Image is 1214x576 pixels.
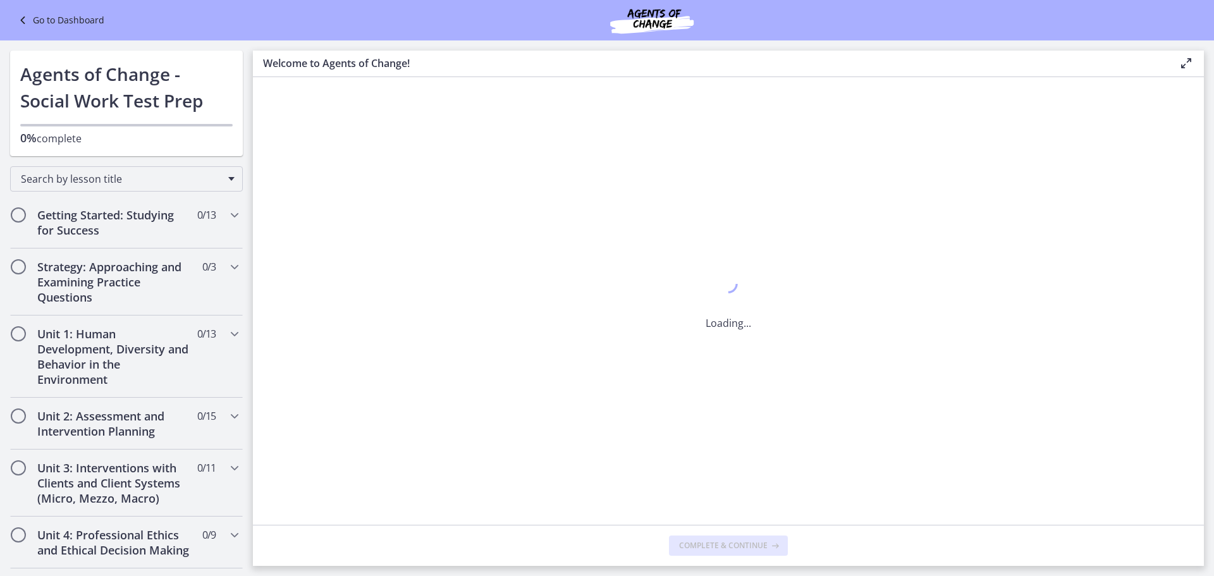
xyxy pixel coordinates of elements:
[37,527,192,558] h2: Unit 4: Professional Ethics and Ethical Decision Making
[10,166,243,192] div: Search by lesson title
[37,207,192,238] h2: Getting Started: Studying for Success
[37,408,192,439] h2: Unit 2: Assessment and Intervention Planning
[37,326,192,387] h2: Unit 1: Human Development, Diversity and Behavior in the Environment
[197,408,216,424] span: 0 / 15
[37,259,192,305] h2: Strategy: Approaching and Examining Practice Questions
[37,460,192,506] h2: Unit 3: Interventions with Clients and Client Systems (Micro, Mezzo, Macro)
[679,541,768,551] span: Complete & continue
[21,172,222,186] span: Search by lesson title
[202,527,216,542] span: 0 / 9
[576,5,728,35] img: Agents of Change Social Work Test Prep
[20,130,233,146] p: complete
[669,536,788,556] button: Complete & continue
[197,460,216,475] span: 0 / 11
[706,316,751,331] p: Loading...
[197,207,216,223] span: 0 / 13
[20,130,37,145] span: 0%
[263,56,1158,71] h3: Welcome to Agents of Change!
[20,61,233,114] h1: Agents of Change - Social Work Test Prep
[197,326,216,341] span: 0 / 13
[706,271,751,300] div: 1
[202,259,216,274] span: 0 / 3
[15,13,104,28] a: Go to Dashboard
